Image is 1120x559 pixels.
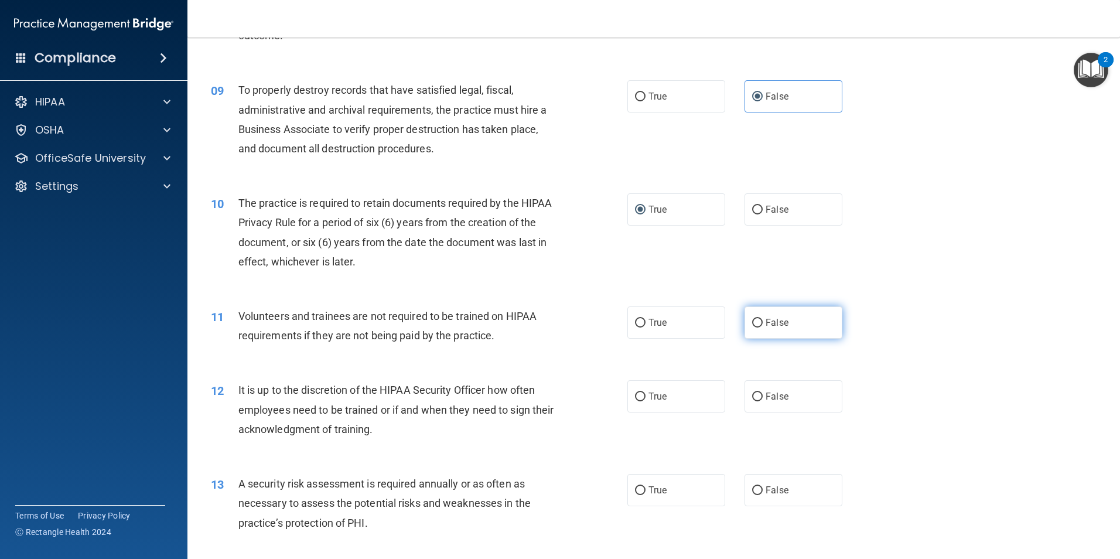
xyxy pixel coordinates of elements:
[238,310,537,342] span: Volunteers and trainees are not required to be trained on HIPAA requirements if they are not bein...
[211,310,224,324] span: 11
[211,197,224,211] span: 10
[766,391,788,402] span: False
[35,50,116,66] h4: Compliance
[648,485,667,496] span: True
[752,393,763,401] input: False
[766,485,788,496] span: False
[648,91,667,102] span: True
[35,179,78,193] p: Settings
[35,95,65,109] p: HIPAA
[238,84,547,155] span: To properly destroy records that have satisfied legal, fiscal, administrative and archival requir...
[14,151,170,165] a: OfficeSafe University
[752,93,763,101] input: False
[35,123,64,137] p: OSHA
[648,391,667,402] span: True
[1104,60,1108,75] div: 2
[78,510,131,521] a: Privacy Policy
[635,486,646,495] input: True
[635,206,646,214] input: True
[752,319,763,328] input: False
[1074,53,1108,87] button: Open Resource Center, 2 new notifications
[635,93,646,101] input: True
[15,526,111,538] span: Ⓒ Rectangle Health 2024
[752,206,763,214] input: False
[14,123,170,137] a: OSHA
[211,84,224,98] span: 09
[14,12,173,36] img: PMB logo
[211,384,224,398] span: 12
[14,95,170,109] a: HIPAA
[635,393,646,401] input: True
[211,478,224,492] span: 13
[766,317,788,328] span: False
[15,510,64,521] a: Terms of Use
[238,478,531,529] span: A security risk assessment is required annually or as often as necessary to assess the potential ...
[752,486,763,495] input: False
[766,204,788,215] span: False
[648,204,667,215] span: True
[635,319,646,328] input: True
[238,384,554,435] span: It is up to the discretion of the HIPAA Security Officer how often employees need to be trained o...
[648,317,667,328] span: True
[766,91,788,102] span: False
[14,179,170,193] a: Settings
[35,151,146,165] p: OfficeSafe University
[238,197,552,268] span: The practice is required to retain documents required by the HIPAA Privacy Rule for a period of s...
